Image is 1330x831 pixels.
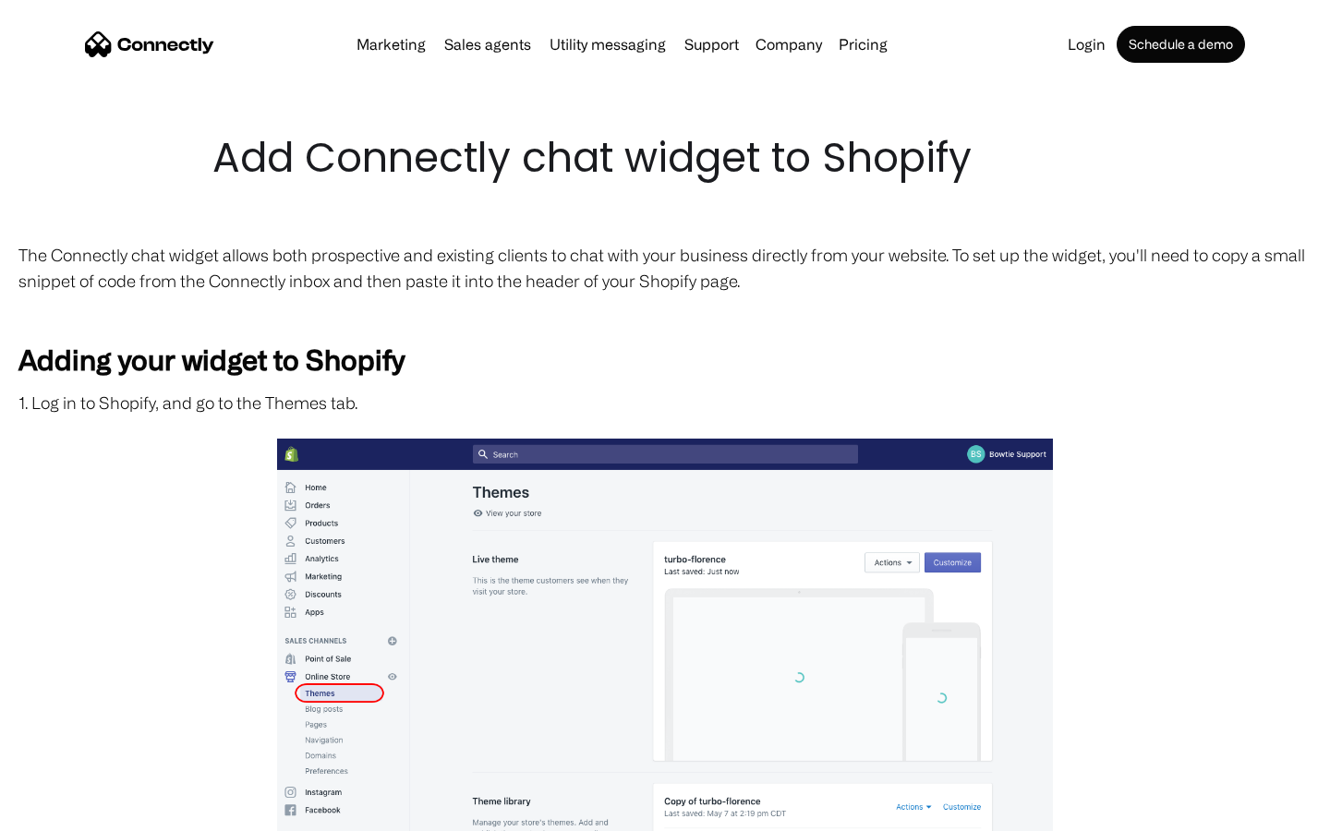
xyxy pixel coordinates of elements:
[831,37,895,52] a: Pricing
[1060,37,1113,52] a: Login
[212,129,1118,187] h1: Add Connectly chat widget to Shopify
[18,390,1312,415] p: 1. Log in to Shopify, and go to the Themes tab.
[756,31,822,57] div: Company
[37,799,111,825] ul: Language list
[349,37,433,52] a: Marketing
[677,37,746,52] a: Support
[18,799,111,825] aside: Language selected: English
[18,343,405,375] strong: Adding your widget to Shopify
[18,242,1312,294] p: The Connectly chat widget allows both prospective and existing clients to chat with your business...
[437,37,538,52] a: Sales agents
[542,37,673,52] a: Utility messaging
[1117,26,1245,63] a: Schedule a demo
